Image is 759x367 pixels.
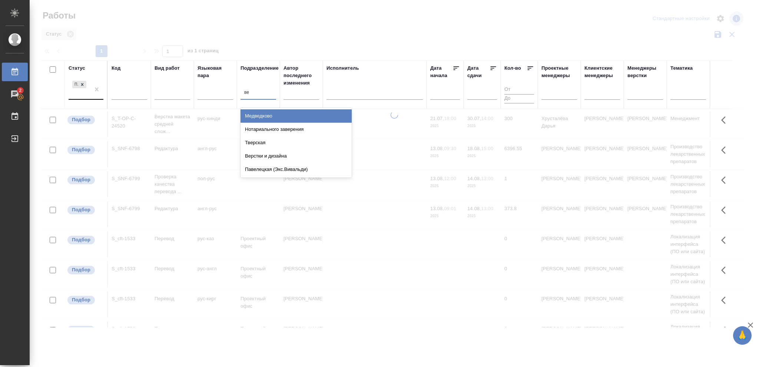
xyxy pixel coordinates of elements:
[69,65,85,72] div: Статус
[584,65,620,79] div: Клиентские менеджеры
[504,85,534,95] input: От
[67,265,103,275] div: Можно подбирать исполнителей
[241,136,352,149] div: Тверская
[430,65,453,79] div: Дата начала
[717,141,735,159] button: Здесь прячутся важные кнопки
[541,65,577,79] div: Проектные менеджеры
[467,65,490,79] div: Дата сдачи
[733,326,752,345] button: 🙏
[2,85,28,103] a: 2
[72,81,78,89] div: Подбор
[72,266,90,274] p: Подбор
[155,65,180,72] div: Вид работ
[241,65,279,72] div: Подразделение
[717,201,735,219] button: Здесь прячутся важные кнопки
[112,65,120,72] div: Код
[736,328,749,343] span: 🙏
[72,296,90,304] p: Подбор
[67,145,103,155] div: Можно подбирать исполнителей
[241,163,352,176] div: Павелецкая (Экс.Вивальди)
[241,149,352,163] div: Верстки и дизайна
[67,325,103,335] div: Можно подбирать исполнителей
[67,235,103,245] div: Можно подбирать исполнителей
[67,115,103,125] div: Можно подбирать исполнителей
[14,87,26,94] span: 2
[717,321,735,339] button: Здесь прячутся важные кнопки
[670,65,693,72] div: Тематика
[72,80,87,89] div: Подбор
[504,94,534,103] input: До
[717,261,735,279] button: Здесь прячутся важные кнопки
[327,65,359,72] div: Исполнитель
[72,176,90,183] p: Подбор
[241,123,352,136] div: Нотариального заверения
[717,111,735,129] button: Здесь прячутся важные кнопки
[284,65,319,87] div: Автор последнего изменения
[72,116,90,123] p: Подбор
[504,65,521,72] div: Кол-во
[72,326,90,334] p: Подбор
[67,295,103,305] div: Можно подбирать исполнителей
[72,236,90,244] p: Подбор
[72,146,90,153] p: Подбор
[717,171,735,189] button: Здесь прячутся важные кнопки
[198,65,233,79] div: Языковая пара
[67,205,103,215] div: Можно подбирать исполнителей
[717,291,735,309] button: Здесь прячутся важные кнопки
[241,109,352,123] div: Медведково
[717,231,735,249] button: Здесь прячутся важные кнопки
[72,206,90,214] p: Подбор
[67,175,103,185] div: Можно подбирать исполнителей
[627,65,663,79] div: Менеджеры верстки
